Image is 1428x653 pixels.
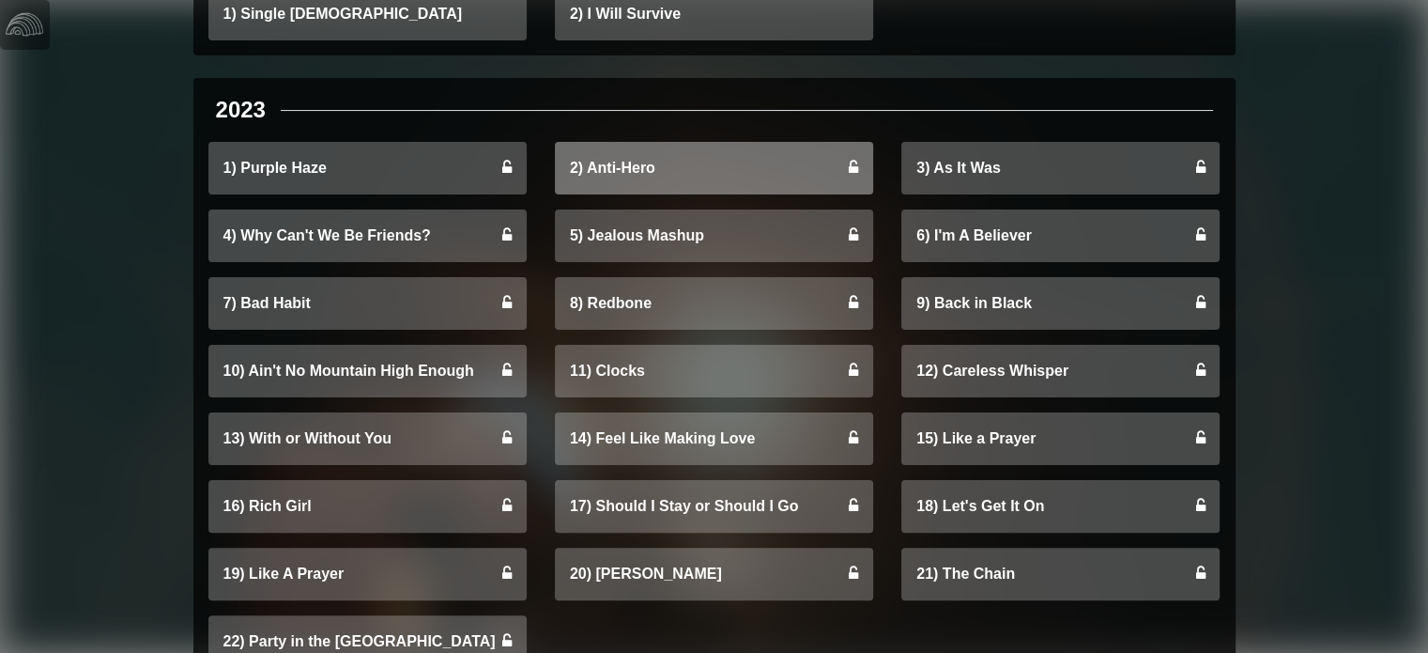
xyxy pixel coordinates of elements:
[555,345,873,397] a: 11) Clocks
[901,480,1220,533] a: 18) Let's Get It On
[901,548,1220,600] a: 21) The Chain
[208,142,527,194] a: 1) Purple Haze
[208,210,527,262] a: 4) Why Can't We Be Friends?
[208,277,527,330] a: 7) Bad Habit
[6,6,43,43] img: logo-white-4c48a5e4bebecaebe01ca5a9d34031cfd3d4ef9ae749242e8c4bf12ef99f53e8.png
[555,548,873,600] a: 20) [PERSON_NAME]
[216,93,266,127] div: 2023
[901,210,1220,262] a: 6) I'm A Believer
[208,548,527,600] a: 19) Like A Prayer
[555,412,873,465] a: 14) Feel Like Making Love
[901,142,1220,194] a: 3) As It Was
[208,412,527,465] a: 13) With or Without You
[901,277,1220,330] a: 9) Back in Black
[901,345,1220,397] a: 12) Careless Whisper
[555,210,873,262] a: 5) Jealous Mashup
[555,142,873,194] a: 2) Anti-Hero
[555,277,873,330] a: 8) Redbone
[555,480,873,533] a: 17) Should I Stay or Should I Go
[208,480,527,533] a: 16) Rich Girl
[208,345,527,397] a: 10) Ain't No Mountain High Enough
[901,412,1220,465] a: 15) Like a Prayer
